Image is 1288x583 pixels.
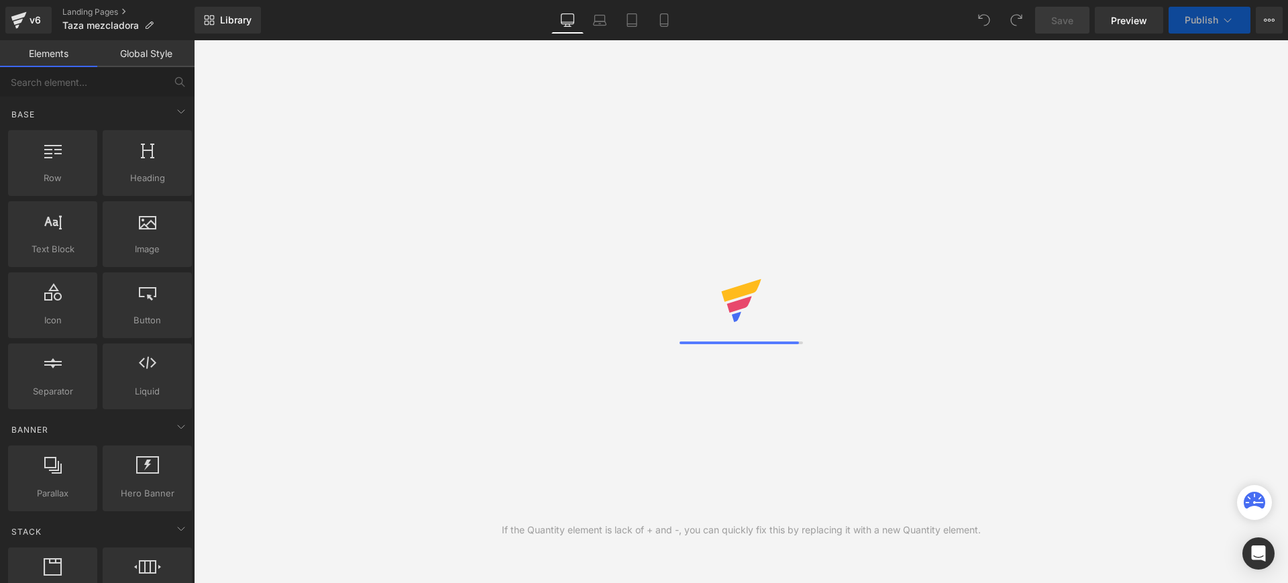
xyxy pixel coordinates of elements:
span: Taza mezcladora [62,20,139,31]
span: Stack [10,525,43,538]
span: Text Block [12,242,93,256]
span: Hero Banner [107,486,188,500]
button: Undo [971,7,998,34]
button: Redo [1003,7,1030,34]
span: Button [107,313,188,327]
span: Liquid [107,384,188,399]
a: Preview [1095,7,1163,34]
a: New Library [195,7,261,34]
div: Open Intercom Messenger [1242,537,1275,570]
div: If the Quantity element is lack of + and -, you can quickly fix this by replacing it with a new Q... [502,523,981,537]
a: v6 [5,7,52,34]
span: Preview [1111,13,1147,28]
span: Row [12,171,93,185]
span: Save [1051,13,1073,28]
a: Laptop [584,7,616,34]
a: Desktop [551,7,584,34]
span: Banner [10,423,50,436]
span: Image [107,242,188,256]
a: Mobile [648,7,680,34]
span: Publish [1185,15,1218,25]
a: Global Style [97,40,195,67]
div: v6 [27,11,44,29]
span: Icon [12,313,93,327]
button: More [1256,7,1283,34]
span: Heading [107,171,188,185]
a: Tablet [616,7,648,34]
span: Parallax [12,486,93,500]
button: Publish [1169,7,1250,34]
span: Separator [12,384,93,399]
span: Library [220,14,252,26]
a: Landing Pages [62,7,195,17]
span: Base [10,108,36,121]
